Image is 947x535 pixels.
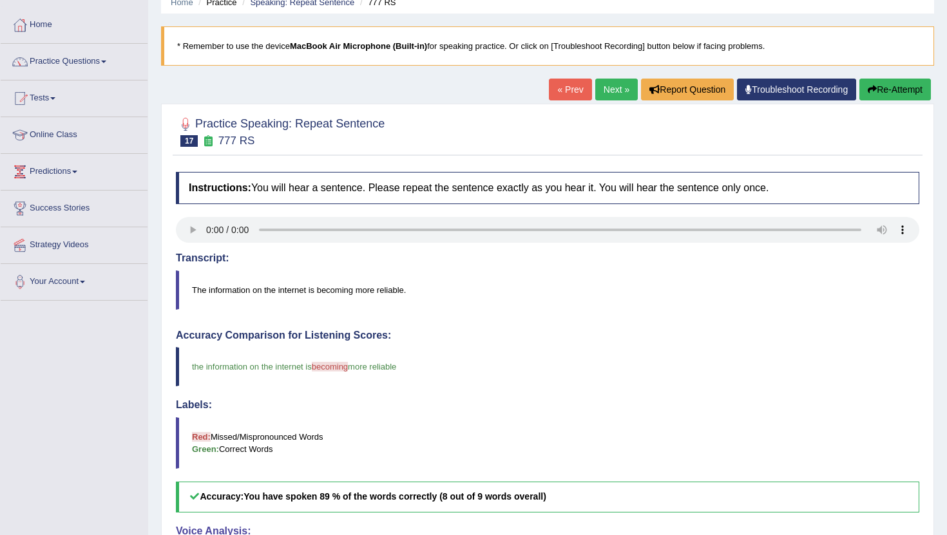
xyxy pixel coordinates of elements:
h5: Accuracy: [176,482,919,512]
blockquote: * Remember to use the device for speaking practice. Or click on [Troubleshoot Recording] button b... [161,26,934,66]
span: more reliable [348,362,396,371]
span: the information on the internet is [192,362,312,371]
a: Practice Questions [1,44,148,76]
a: Your Account [1,264,148,296]
a: Next » [595,79,638,100]
a: « Prev [549,79,591,100]
b: MacBook Air Microphone (Built-in) [290,41,427,51]
a: Strategy Videos [1,227,148,259]
button: Re-Attempt [859,79,931,100]
a: Online Class [1,117,148,149]
h4: Labels: [176,399,919,411]
blockquote: The information on the internet is becoming more reliable. [176,270,919,310]
span: becoming [312,362,348,371]
a: Predictions [1,154,148,186]
small: Exam occurring question [201,135,215,147]
h4: You will hear a sentence. Please repeat the sentence exactly as you hear it. You will hear the se... [176,172,919,204]
a: Tests [1,80,148,113]
h4: Accuracy Comparison for Listening Scores: [176,330,919,341]
b: You have spoken 89 % of the words correctly (8 out of 9 words overall) [244,491,546,502]
blockquote: Missed/Mispronounced Words Correct Words [176,417,919,469]
b: Red: [192,432,211,442]
a: Success Stories [1,191,148,223]
b: Instructions: [189,182,251,193]
h4: Transcript: [176,252,919,264]
button: Report Question [641,79,734,100]
a: Troubleshoot Recording [737,79,856,100]
a: Home [1,7,148,39]
b: Green: [192,444,219,454]
h2: Practice Speaking: Repeat Sentence [176,115,385,147]
span: 17 [180,135,198,147]
small: 777 RS [218,135,255,147]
